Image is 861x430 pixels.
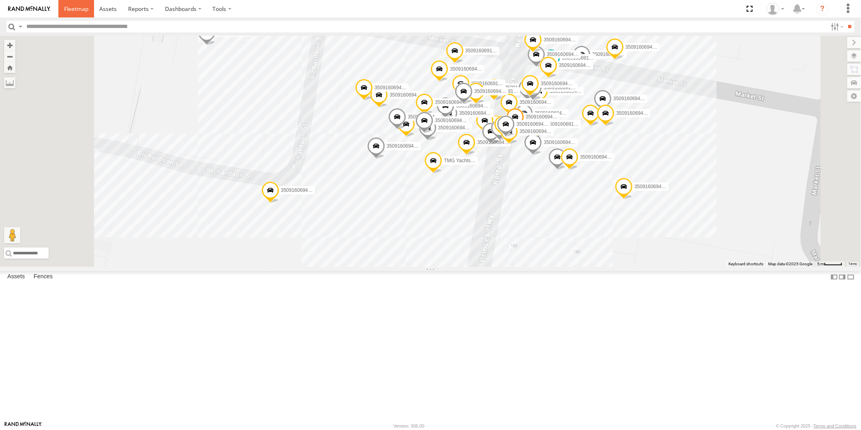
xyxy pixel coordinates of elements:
span: 350916069423674 [634,184,675,189]
span: 350916069424797 [535,110,575,116]
span: 350916069440967 [474,88,515,94]
label: Dock Summary Table to the Left [830,271,838,283]
label: Hide Summary Table [847,271,855,283]
span: 350916069431735 [544,37,584,43]
label: Fences [30,271,57,283]
span: 350916069434200 [520,129,560,134]
label: Assets [3,271,29,283]
label: Dock Summary Table to the Right [838,271,846,283]
button: Map Scale: 5 m per 41 pixels [815,261,845,267]
span: 350916069424441 [438,125,479,131]
span: 350916069437674 [547,52,587,57]
label: Search Filter Options [828,21,845,32]
a: Terms (opens in new tab) [849,262,857,266]
img: rand-logo.svg [8,6,50,12]
span: 350916069146572 [562,55,602,61]
div: Tarun Kanti [764,3,787,15]
span: 350916069406471 [625,44,666,50]
span: 350916069421868 [520,99,560,105]
span: 350916069432071 [435,99,475,105]
span: 350916069439662 [516,121,557,127]
span: 350916069424532 [435,118,475,123]
button: Drag Pegman onto the map to open Street View [4,227,20,243]
span: 350916069435678 [544,140,584,145]
button: Zoom out [4,51,15,62]
span: 350916069146259 [465,48,506,54]
span: 350916069441197 [541,81,581,87]
span: 350916069438482 [526,114,566,120]
span: 350916069440181 [375,85,415,90]
a: Terms and Conditions [814,424,857,428]
label: Search Query [17,21,24,32]
a: Visit our Website [4,422,42,430]
button: Zoom Home [4,62,15,73]
span: 350916069441320 [613,96,654,101]
span: 350916069425596 [281,187,321,193]
span: TMG Yachts TR57546 [444,158,492,163]
label: Map Settings [847,90,861,102]
span: 350916069423369 [450,66,490,72]
span: 350916069431461 [580,154,621,160]
span: 350916069427402 [387,143,427,149]
span: 350916069146226 [547,121,587,127]
span: Map data ©2025 Google [768,262,812,266]
span: 5 m [817,262,824,266]
span: 350916069424615 [559,62,600,68]
span: 350916069434291 [616,110,657,116]
button: Keyboard shortcuts [728,261,763,267]
label: Measure [4,77,15,88]
div: © Copyright 2025 - [776,424,857,428]
div: Version: 306.00 [394,424,424,428]
span: 350916069146168 [471,81,512,87]
span: 350916069440835 [390,92,430,98]
span: 350916069440231 [592,52,633,57]
span: 350916069431693 [408,114,448,120]
button: Zoom in [4,40,15,51]
span: 350916069435744 [456,103,497,109]
span: 350916069442377 [459,110,500,116]
i: ? [816,2,829,15]
span: 350916069438748 [477,140,518,145]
